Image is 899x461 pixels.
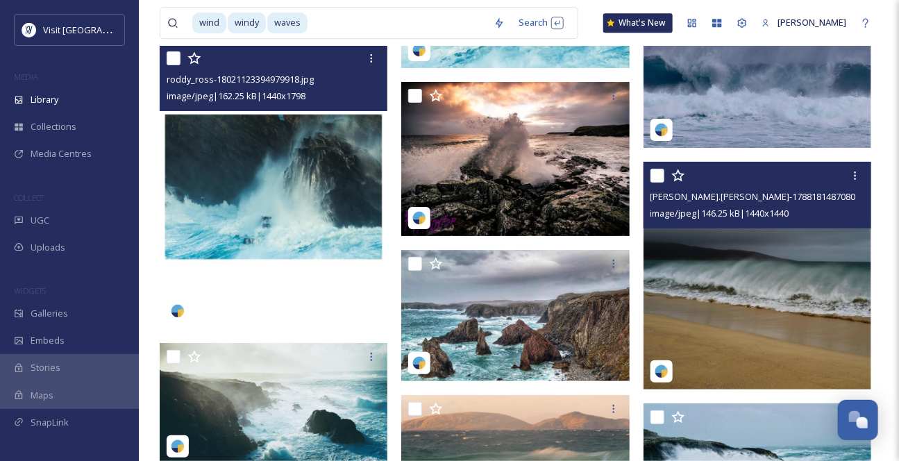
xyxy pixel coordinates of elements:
[31,361,60,374] span: Stories
[644,162,871,389] img: rutha.hamilton-17881814870802380.jpg
[603,13,673,33] a: What's New
[401,250,632,381] img: kay.l.andrews-17964464897106761.jpg
[171,439,185,453] img: snapsea-logo.png
[755,9,853,36] a: [PERSON_NAME]
[650,190,890,203] span: [PERSON_NAME].[PERSON_NAME]-17881814870802380.jpg
[14,72,38,82] span: MEDIA
[650,207,789,219] span: image/jpeg | 146.25 kB | 1440 x 1440
[31,241,65,254] span: Uploads
[167,90,305,102] span: image/jpeg | 162.25 kB | 1440 x 1798
[512,9,571,36] div: Search
[31,93,58,106] span: Library
[838,400,878,440] button: Open Chat
[31,214,49,227] span: UGC
[31,416,69,429] span: SnapLink
[14,285,46,296] span: WIDGETS
[655,123,669,137] img: snapsea-logo.png
[412,43,426,57] img: snapsea-logo.png
[267,12,308,33] span: waves
[778,16,846,28] span: [PERSON_NAME]
[31,389,53,402] span: Maps
[228,12,266,33] span: windy
[31,147,92,160] span: Media Centres
[14,192,44,203] span: COLLECT
[31,334,65,347] span: Embeds
[412,211,426,225] img: snapsea-logo.png
[31,307,68,320] span: Galleries
[31,120,76,133] span: Collections
[171,304,185,318] img: snapsea-logo.png
[655,364,669,378] img: snapsea-logo.png
[167,73,314,85] span: roddy_ross-18021123394979918.jpg
[412,356,426,370] img: snapsea-logo.png
[401,82,632,236] img: ralphtonge-17923558976823678.jpg
[43,23,151,36] span: Visit [GEOGRAPHIC_DATA]
[192,12,226,33] span: wind
[160,44,387,329] img: roddy_ross-18021123394979918.jpg
[22,23,36,37] img: Untitled%20design%20%2897%29.png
